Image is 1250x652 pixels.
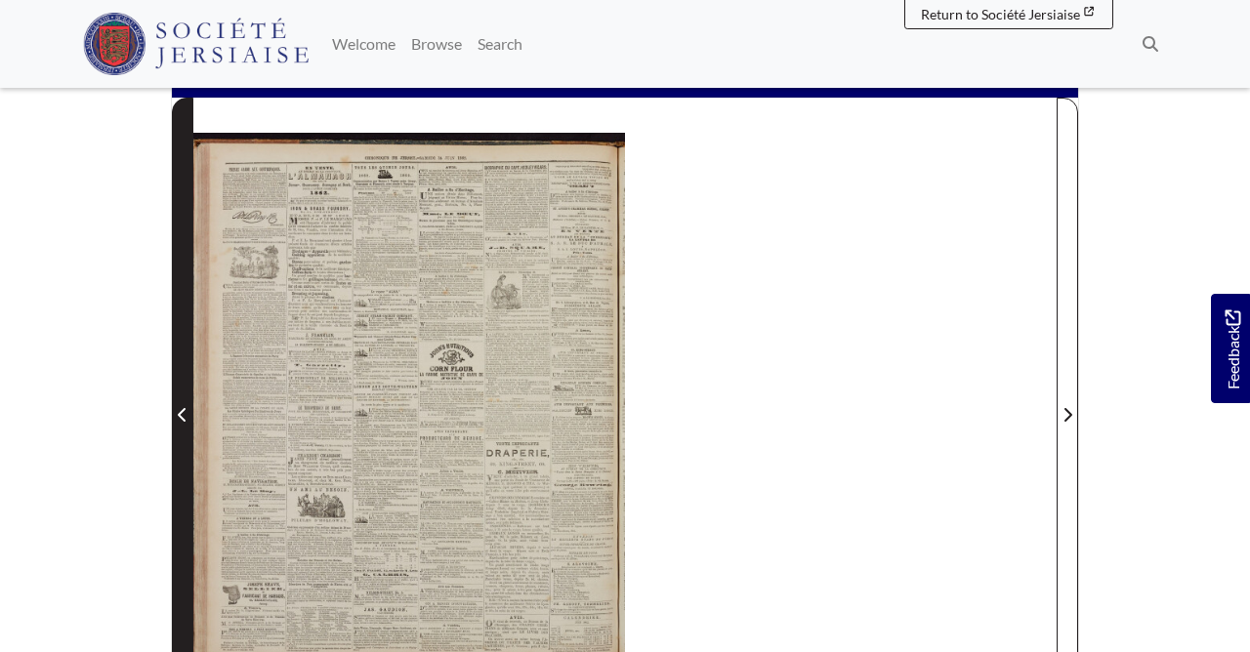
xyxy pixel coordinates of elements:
span: Return to Société Jersiaise [921,6,1080,22]
a: Search [470,24,530,63]
a: Would you like to provide feedback? [1211,294,1250,403]
img: Société Jersiaise [83,13,309,75]
span: Feedback [1221,309,1244,388]
a: Welcome [324,24,403,63]
a: Browse [403,24,470,63]
a: Société Jersiaise logo [83,8,309,80]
